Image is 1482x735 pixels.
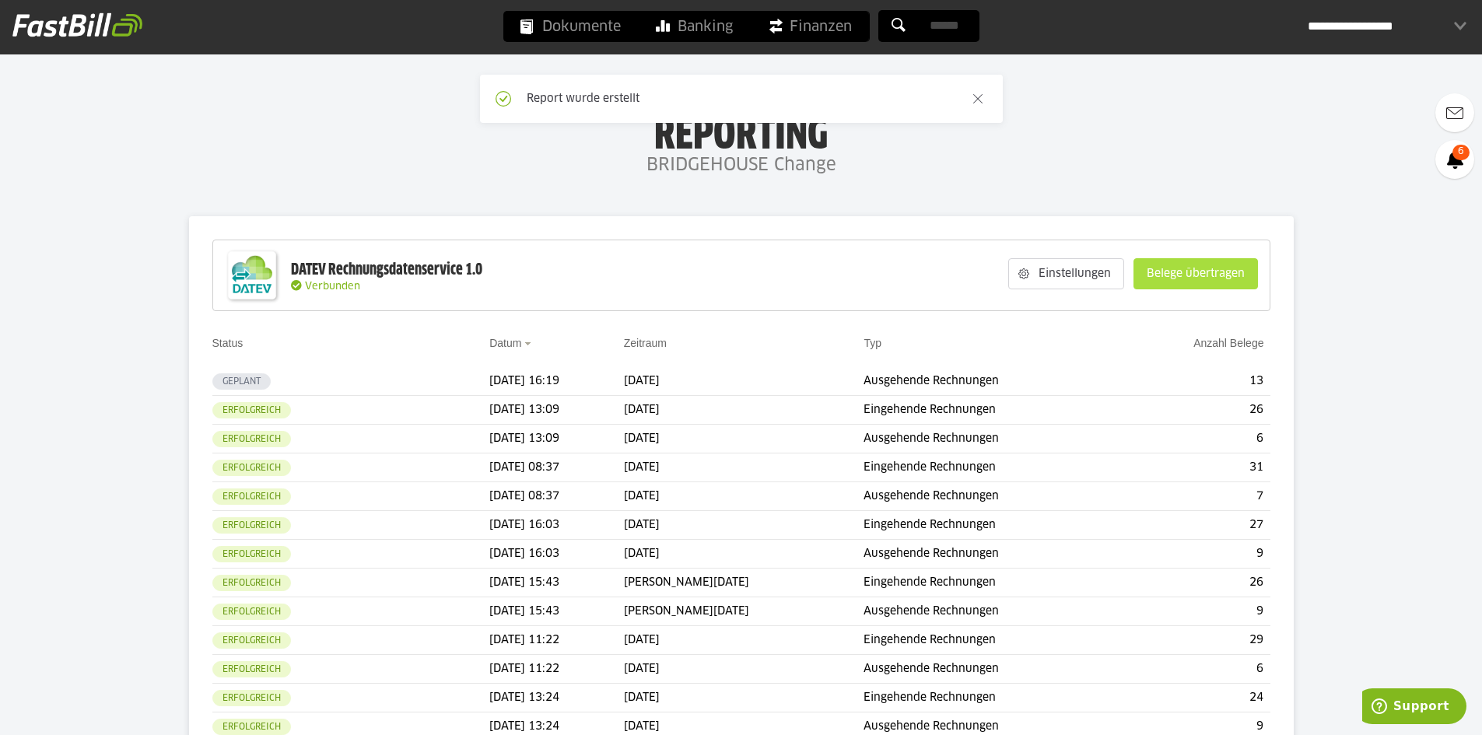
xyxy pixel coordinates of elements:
[489,367,624,396] td: [DATE] 16:19
[624,684,864,712] td: [DATE]
[864,540,1123,569] td: Ausgehende Rechnungen
[221,244,283,306] img: DATEV-Datenservice Logo
[624,511,864,540] td: [DATE]
[1123,655,1270,684] td: 6
[489,626,624,655] td: [DATE] 11:22
[1193,337,1263,349] a: Anzahl Belege
[212,575,291,591] sl-badge: Erfolgreich
[212,546,291,562] sl-badge: Erfolgreich
[212,661,291,677] sl-badge: Erfolgreich
[624,482,864,511] td: [DATE]
[12,12,142,37] img: fastbill_logo_white.png
[212,719,291,735] sl-badge: Erfolgreich
[864,511,1123,540] td: Eingehende Rechnungen
[1123,626,1270,655] td: 29
[1123,569,1270,597] td: 26
[1123,453,1270,482] td: 31
[489,540,624,569] td: [DATE] 16:03
[305,282,360,292] span: Verbunden
[212,460,291,476] sl-badge: Erfolgreich
[864,396,1123,425] td: Eingehende Rechnungen
[1008,258,1124,289] sl-button: Einstellungen
[212,690,291,706] sl-badge: Erfolgreich
[489,684,624,712] td: [DATE] 13:24
[1435,140,1474,179] a: 6
[624,396,864,425] td: [DATE]
[1123,396,1270,425] td: 26
[864,655,1123,684] td: Ausgehende Rechnungen
[864,684,1123,712] td: Eingehende Rechnungen
[1123,367,1270,396] td: 13
[864,367,1123,396] td: Ausgehende Rechnungen
[503,11,638,42] a: Dokumente
[624,597,864,626] td: [PERSON_NAME][DATE]
[656,11,733,42] span: Banking
[212,488,291,505] sl-badge: Erfolgreich
[751,11,869,42] a: Finanzen
[864,425,1123,453] td: Ausgehende Rechnungen
[212,517,291,534] sl-badge: Erfolgreich
[212,337,243,349] a: Status
[489,453,624,482] td: [DATE] 08:37
[520,11,621,42] span: Dokumente
[1452,145,1470,160] span: 6
[624,655,864,684] td: [DATE]
[624,425,864,453] td: [DATE]
[212,431,291,447] sl-badge: Erfolgreich
[524,342,534,345] img: sort_desc.gif
[489,597,624,626] td: [DATE] 15:43
[624,453,864,482] td: [DATE]
[1123,425,1270,453] td: 6
[1123,597,1270,626] td: 9
[489,425,624,453] td: [DATE] 13:09
[1133,258,1258,289] sl-button: Belege übertragen
[1123,540,1270,569] td: 9
[291,260,482,280] div: DATEV Rechnungsdatenservice 1.0
[864,597,1123,626] td: Ausgehende Rechnungen
[489,396,624,425] td: [DATE] 13:09
[768,11,852,42] span: Finanzen
[864,453,1123,482] td: Eingehende Rechnungen
[864,626,1123,655] td: Eingehende Rechnungen
[864,337,881,349] a: Typ
[624,569,864,597] td: [PERSON_NAME][DATE]
[624,337,667,349] a: Zeitraum
[624,367,864,396] td: [DATE]
[489,511,624,540] td: [DATE] 16:03
[489,482,624,511] td: [DATE] 08:37
[639,11,750,42] a: Banking
[489,655,624,684] td: [DATE] 11:22
[624,626,864,655] td: [DATE]
[212,373,271,390] sl-badge: Geplant
[212,632,291,649] sl-badge: Erfolgreich
[1123,511,1270,540] td: 27
[864,482,1123,511] td: Ausgehende Rechnungen
[1123,482,1270,511] td: 7
[489,569,624,597] td: [DATE] 15:43
[212,402,291,418] sl-badge: Erfolgreich
[212,604,291,620] sl-badge: Erfolgreich
[864,569,1123,597] td: Eingehende Rechnungen
[624,540,864,569] td: [DATE]
[489,337,521,349] a: Datum
[1123,684,1270,712] td: 24
[1362,688,1466,727] iframe: Öffnet ein Widget, in dem Sie weitere Informationen finden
